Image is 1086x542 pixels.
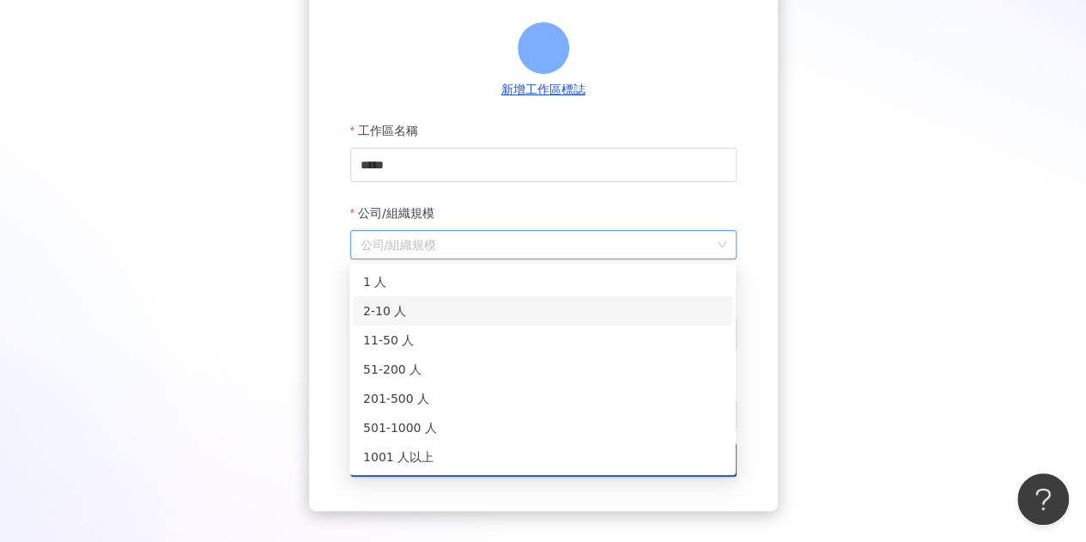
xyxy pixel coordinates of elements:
div: 51-200 人 [363,360,722,379]
div: 1 人 [353,267,732,296]
div: 2-10 人 [363,301,722,320]
div: 51-200 人 [353,355,732,384]
div: 501-1000 人 [353,413,732,442]
div: 11-50 人 [363,331,722,350]
div: 11-50 人 [353,326,732,355]
div: 201-500 人 [363,389,722,408]
button: 新增工作區標誌 [496,81,591,100]
div: 1001 人以上 [363,448,722,466]
div: 501-1000 人 [363,418,722,437]
div: 201-500 人 [353,384,732,413]
label: 公司/組織規模 [350,196,447,230]
div: 2-10 人 [353,296,732,326]
label: 工作區名稱 [350,113,431,148]
input: 工作區名稱 [350,148,737,182]
div: 1 人 [363,272,722,291]
iframe: Help Scout Beacon - Open [1017,473,1069,525]
div: 1001 人以上 [353,442,732,472]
